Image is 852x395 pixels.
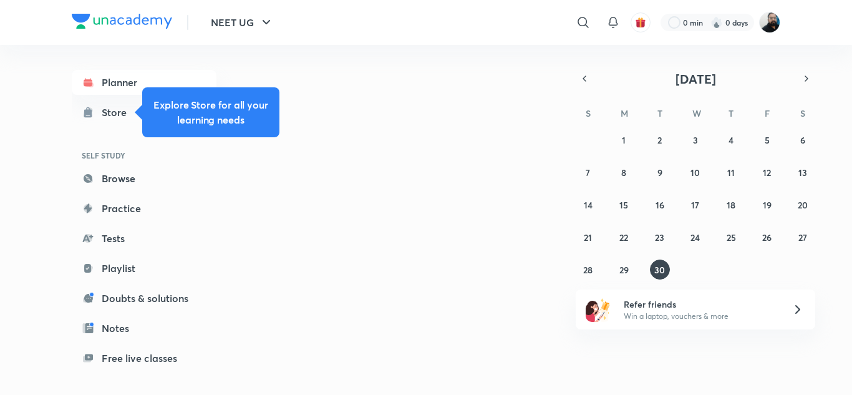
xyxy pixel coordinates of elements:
[657,134,662,146] abbr: September 2, 2025
[152,97,269,127] h5: Explore Store for all your learning needs
[765,134,770,146] abbr: September 5, 2025
[757,227,777,247] button: September 26, 2025
[710,16,723,29] img: streak
[798,232,807,243] abbr: September 27, 2025
[578,195,598,215] button: September 14, 2025
[721,195,741,215] button: September 18, 2025
[614,195,634,215] button: September 15, 2025
[757,195,777,215] button: September 19, 2025
[619,199,628,211] abbr: September 15, 2025
[578,260,598,280] button: September 28, 2025
[741,346,838,381] iframe: Help widget launcher
[72,70,216,95] a: Planner
[583,264,593,276] abbr: September 28, 2025
[691,199,699,211] abbr: September 17, 2025
[72,286,216,311] a: Doubts & solutions
[721,227,741,247] button: September 25, 2025
[727,167,735,178] abbr: September 11, 2025
[586,167,590,178] abbr: September 7, 2025
[635,17,646,28] img: avatar
[614,260,634,280] button: September 29, 2025
[72,256,216,281] a: Playlist
[759,12,780,33] img: Sumit Kumar Agrawal
[650,130,670,150] button: September 2, 2025
[584,199,593,211] abbr: September 14, 2025
[102,105,134,120] div: Store
[624,311,777,322] p: Win a laptop, vouchers & more
[800,134,805,146] abbr: September 6, 2025
[685,227,705,247] button: September 24, 2025
[763,199,772,211] abbr: September 19, 2025
[586,107,591,119] abbr: Sunday
[614,162,634,182] button: September 8, 2025
[614,130,634,150] button: September 1, 2025
[690,232,700,243] abbr: September 24, 2025
[793,162,813,182] button: September 13, 2025
[621,167,626,178] abbr: September 8, 2025
[727,199,735,211] abbr: September 18, 2025
[650,195,670,215] button: September 16, 2025
[657,167,662,178] abbr: September 9, 2025
[793,227,813,247] button: September 27, 2025
[685,195,705,215] button: September 17, 2025
[757,162,777,182] button: September 12, 2025
[657,107,662,119] abbr: Tuesday
[72,346,216,371] a: Free live classes
[757,130,777,150] button: September 5, 2025
[675,71,716,87] span: [DATE]
[622,134,626,146] abbr: September 1, 2025
[793,130,813,150] button: September 6, 2025
[578,227,598,247] button: September 21, 2025
[72,166,216,191] a: Browse
[593,70,798,87] button: [DATE]
[655,232,664,243] abbr: September 23, 2025
[693,134,698,146] abbr: September 3, 2025
[765,107,770,119] abbr: Friday
[650,162,670,182] button: September 9, 2025
[72,226,216,251] a: Tests
[727,232,736,243] abbr: September 25, 2025
[762,232,772,243] abbr: September 26, 2025
[721,162,741,182] button: September 11, 2025
[692,107,701,119] abbr: Wednesday
[650,227,670,247] button: September 23, 2025
[656,199,664,211] abbr: September 16, 2025
[619,232,628,243] abbr: September 22, 2025
[798,199,808,211] abbr: September 20, 2025
[800,107,805,119] abbr: Saturday
[729,134,733,146] abbr: September 4, 2025
[614,227,634,247] button: September 22, 2025
[584,232,592,243] abbr: September 21, 2025
[650,260,670,280] button: September 30, 2025
[729,107,733,119] abbr: Thursday
[619,264,629,276] abbr: September 29, 2025
[721,130,741,150] button: September 4, 2025
[586,297,611,322] img: referral
[72,316,216,341] a: Notes
[624,298,777,311] h6: Refer friends
[631,12,651,32] button: avatar
[793,195,813,215] button: September 20, 2025
[690,167,700,178] abbr: September 10, 2025
[685,162,705,182] button: September 10, 2025
[621,107,628,119] abbr: Monday
[798,167,807,178] abbr: September 13, 2025
[72,14,172,32] a: Company Logo
[578,162,598,182] button: September 7, 2025
[72,196,216,221] a: Practice
[72,14,172,29] img: Company Logo
[685,130,705,150] button: September 3, 2025
[763,167,771,178] abbr: September 12, 2025
[72,100,216,125] a: Store
[72,145,216,166] h6: SELF STUDY
[654,264,665,276] abbr: September 30, 2025
[203,10,281,35] button: NEET UG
